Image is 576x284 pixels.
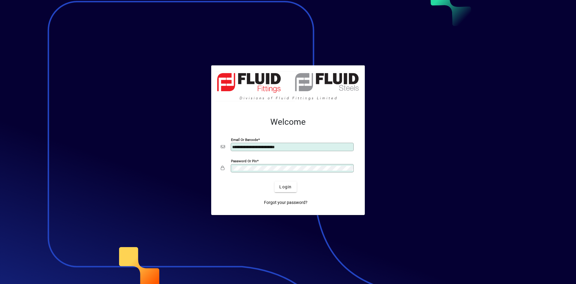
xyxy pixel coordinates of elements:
mat-label: Email or Barcode [231,138,258,142]
span: Forgot your password? [264,199,307,206]
h2: Welcome [221,117,355,127]
button: Login [274,181,296,192]
a: Forgot your password? [262,197,310,208]
mat-label: Password or Pin [231,159,257,163]
span: Login [279,184,292,190]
